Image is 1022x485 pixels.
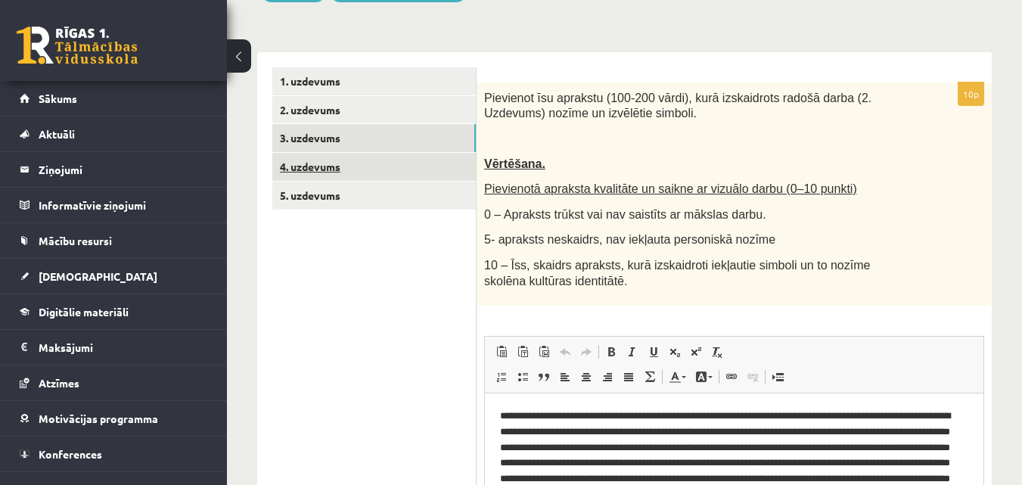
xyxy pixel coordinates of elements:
[20,401,208,436] a: Motivācijas programma
[691,367,717,387] a: Цвет фона
[39,330,208,365] legend: Maksājumi
[601,342,622,362] a: Полужирный (Ctrl+B)
[484,233,775,246] span: 5- apraksts neskaidrs, nav iekļauta personiskā nozīme
[533,367,554,387] a: Цитата
[39,305,129,319] span: Digitālie materiāli
[618,367,639,387] a: По ширине
[20,437,208,471] a: Konferences
[39,152,208,187] legend: Ziņojumi
[484,259,870,288] span: 10 – Īss, skaidrs apraksts, kurā izskaidroti iekļautie simboli un to nozīme skolēna kultūras iden...
[39,447,102,461] span: Konferences
[484,157,545,170] span: Vērtēšana.
[622,342,643,362] a: Курсив (Ctrl+I)
[272,124,476,152] a: 3. uzdevums
[20,188,208,222] a: Informatīvie ziņojumi
[512,367,533,387] a: Вставить / удалить маркированный список
[576,367,597,387] a: По центру
[20,81,208,116] a: Sākums
[272,67,476,95] a: 1. uzdevums
[39,234,112,247] span: Mācību resursi
[742,367,763,387] a: Убрать ссылку
[597,367,618,387] a: По правому краю
[664,367,691,387] a: Цвет текста
[39,376,79,390] span: Atzīmes
[20,365,208,400] a: Atzīmes
[20,223,208,258] a: Mācību resursi
[685,342,707,362] a: Надстрочный индекс
[39,412,158,425] span: Motivācijas programma
[767,367,788,387] a: Вставить разрыв страницы для печати
[643,342,664,362] a: Подчеркнутый (Ctrl+U)
[533,342,554,362] a: Вставить из Word
[512,342,533,362] a: Вставить только текст (Ctrl+Shift+V)
[39,269,157,283] span: [DEMOGRAPHIC_DATA]
[707,342,728,362] a: Убрать форматирование
[17,26,138,64] a: Rīgas 1. Tālmācības vidusskola
[554,342,576,362] a: Отменить (Ctrl+Z)
[272,153,476,181] a: 4. uzdevums
[39,92,77,105] span: Sākums
[484,182,857,195] span: Pievienotā apraksta kvalitāte un saikne ar vizuālo darbu (0–10 punkti)
[20,117,208,151] a: Aktuāli
[639,367,660,387] a: Математика
[20,259,208,294] a: [DEMOGRAPHIC_DATA]
[554,367,576,387] a: По левому краю
[721,367,742,387] a: Вставить/Редактировать ссылку (Ctrl+K)
[958,82,984,106] p: 10p
[272,182,476,210] a: 5. uzdevums
[484,208,766,221] span: 0 – Apraksts trūkst vai nav saistīts ar mākslas darbu.
[272,96,476,124] a: 2. uzdevums
[20,294,208,329] a: Digitālie materiāli
[39,127,75,141] span: Aktuāli
[664,342,685,362] a: Подстрочный индекс
[20,330,208,365] a: Maksājumi
[576,342,597,362] a: Повторить (Ctrl+Y)
[484,92,871,120] span: Pievienot īsu aprakstu (100-200 vārdi), kurā izskaidrots radošā darba (2. Uzdevums) nozīme un izv...
[39,188,208,222] legend: Informatīvie ziņojumi
[20,152,208,187] a: Ziņojumi
[491,342,512,362] a: Вставить (Ctrl+V)
[491,367,512,387] a: Вставить / удалить нумерованный список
